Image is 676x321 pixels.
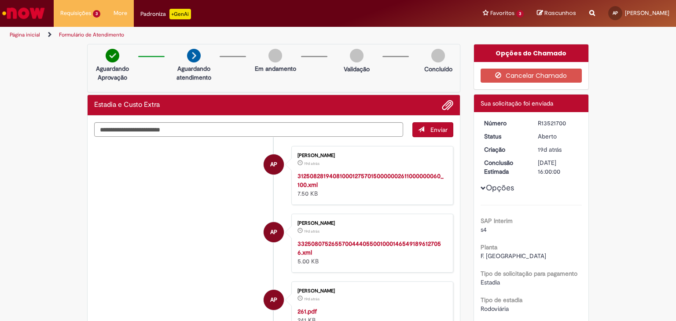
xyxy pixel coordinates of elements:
div: 7.50 KB [298,171,444,198]
span: AP [270,289,277,310]
img: img-circle-grey.png [431,49,445,62]
span: 19d atrás [304,161,320,166]
span: 19d atrás [304,296,320,302]
a: Página inicial [10,31,40,38]
a: Rascunhos [537,9,576,18]
div: R13521700 [538,119,579,128]
img: img-circle-grey.png [268,49,282,62]
div: Aline Pereira de Paula [264,154,284,175]
span: Estadia [481,278,500,286]
dt: Status [478,132,532,141]
div: [PERSON_NAME] [298,288,444,294]
p: +GenAi [169,9,191,19]
p: Concluído [424,65,452,73]
span: Rascunhos [544,9,576,17]
time: 11/09/2025 11:59:59 [304,296,320,302]
span: Sua solicitação foi enviada [481,99,553,107]
div: [PERSON_NAME] [298,221,444,226]
button: Cancelar Chamado [481,69,582,83]
div: Padroniza [140,9,191,19]
span: Enviar [430,126,448,134]
b: Planta [481,243,497,251]
span: Rodoviária [481,305,509,313]
b: SAP Interim [481,217,513,225]
p: Aguardando Aprovação [91,64,134,82]
div: [PERSON_NAME] [298,153,444,158]
dt: Número [478,119,532,128]
button: Adicionar anexos [442,99,453,111]
div: 11/09/2025 12:02:45 [538,145,579,154]
p: Aguardando atendimento [173,64,215,82]
ul: Trilhas de página [7,27,444,43]
div: Aberto [538,132,579,141]
div: Aline Pereira de Paula [264,290,284,310]
div: Aline Pereira de Paula [264,222,284,242]
time: 11/09/2025 12:02:45 [538,146,562,153]
span: Requisições [60,9,91,18]
time: 11/09/2025 12:00:10 [304,229,320,234]
dt: Conclusão Estimada [478,158,532,176]
span: AP [270,222,277,243]
button: Enviar [412,122,453,137]
span: Favoritos [490,9,514,18]
span: 3 [93,10,100,18]
span: 19d atrás [538,146,562,153]
p: Em andamento [255,64,296,73]
img: check-circle-green.png [106,49,119,62]
a: 31250828194081000127570150000002611000000060_100.xml [298,172,444,189]
span: AP [270,154,277,175]
b: Tipo de solicitação para pagamento [481,270,577,277]
div: [DATE] 16:00:00 [538,158,579,176]
span: 3 [516,10,524,18]
dt: Criação [478,145,532,154]
div: 5.00 KB [298,239,444,266]
h2: Estadia e Custo Extra Histórico de tíquete [94,101,160,109]
span: AP [613,10,618,16]
span: s4 [481,226,487,233]
p: Validação [344,65,370,73]
img: img-circle-grey.png [350,49,364,62]
b: Tipo de estadia [481,296,522,304]
time: 11/09/2025 12:01:05 [304,161,320,166]
span: More [114,9,127,18]
img: ServiceNow [1,4,46,22]
span: F. [GEOGRAPHIC_DATA] [481,252,546,260]
span: 19d atrás [304,229,320,234]
textarea: Digite sua mensagem aqui... [94,122,403,137]
img: arrow-next.png [187,49,201,62]
span: [PERSON_NAME] [625,9,669,17]
a: 33250807526557004440550010001465491896127056.xml [298,240,441,256]
div: Opções do Chamado [474,44,589,62]
a: 261.pdf [298,307,317,315]
a: Formulário de Atendimento [59,31,124,38]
